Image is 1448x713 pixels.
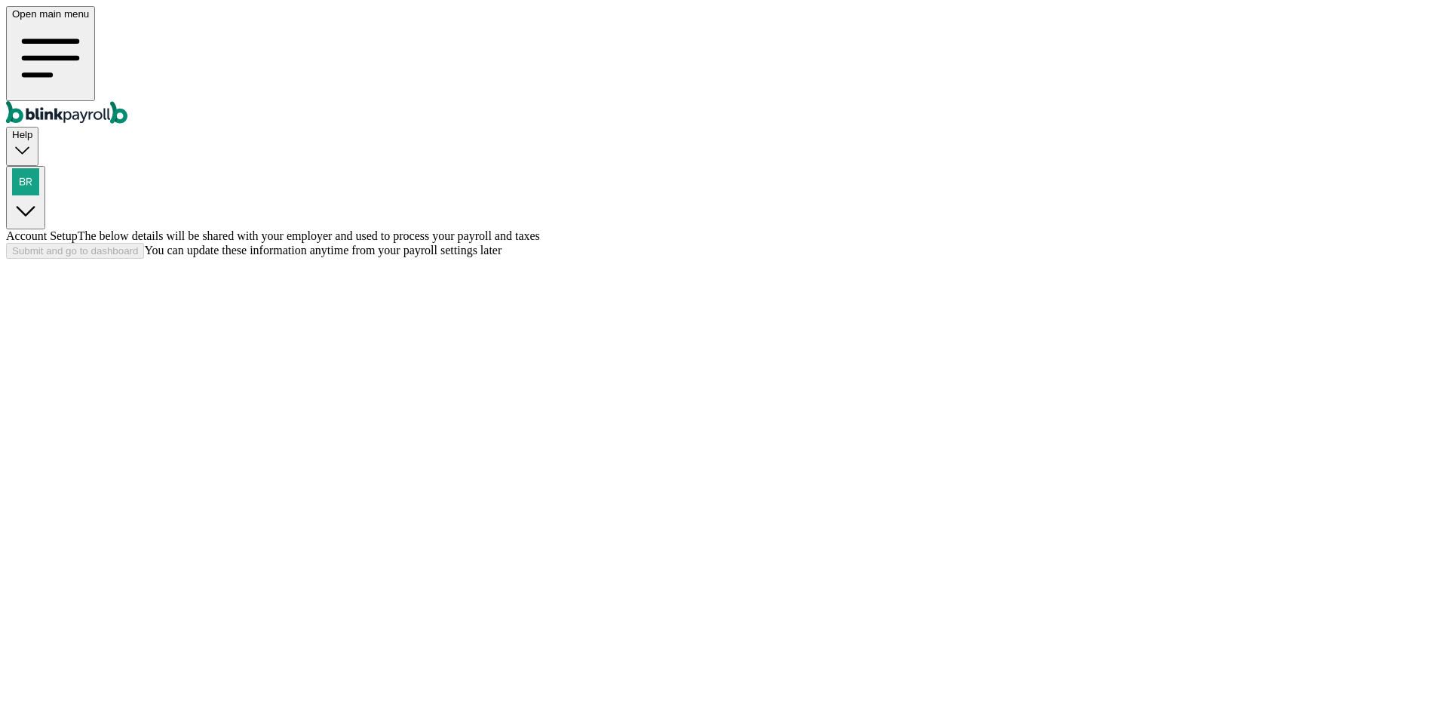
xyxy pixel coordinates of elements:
span: Account Setup [6,229,78,242]
button: Help [6,127,38,165]
span: The below details will be shared with your employer and used to process your payroll and taxes [78,229,540,242]
button: Open main menu [6,6,95,101]
span: You can update these information anytime from your payroll settings later [144,244,502,257]
div: Submit and go to dashboard [12,245,138,257]
button: Submit and go to dashboard [6,243,144,259]
span: Open main menu [12,8,89,20]
iframe: Chat Widget [1197,550,1448,713]
span: Help [12,129,32,140]
nav: Global [6,6,1442,127]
